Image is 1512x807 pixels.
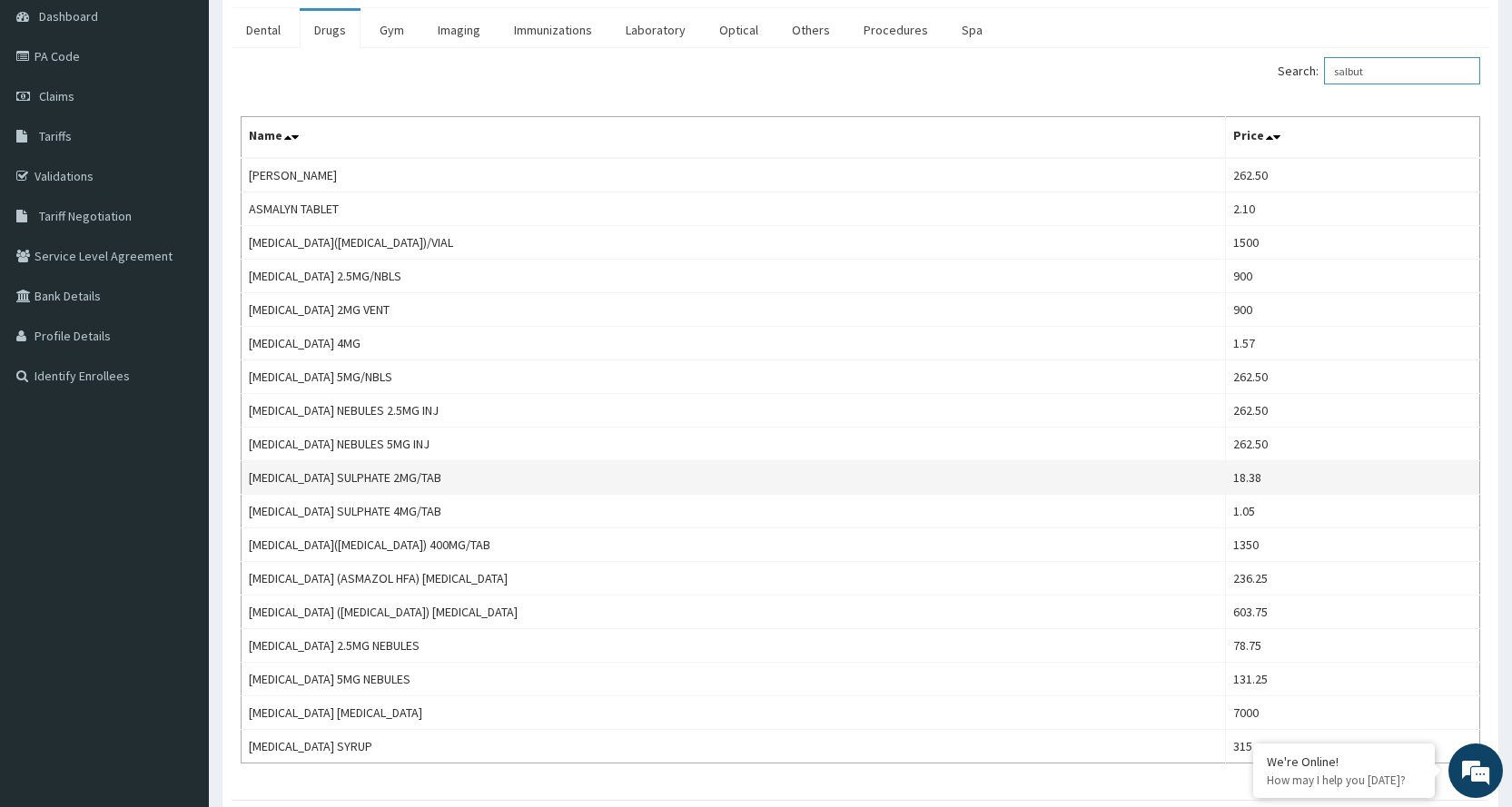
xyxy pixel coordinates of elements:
[365,11,419,49] a: Gym
[1225,360,1479,394] td: 262.50
[1225,495,1479,528] td: 1.05
[777,11,845,49] a: Others
[242,495,1226,528] td: [MEDICAL_DATA] SULPHATE 4MG/TAB
[1225,730,1479,763] td: 315
[242,293,1226,327] td: [MEDICAL_DATA] 2MG VENT
[242,192,1226,226] td: ASMALYN TABLET
[947,11,997,49] a: Spa
[242,629,1226,663] td: [MEDICAL_DATA] 2.5MG NEBULES
[242,595,1226,629] td: [MEDICAL_DATA] ([MEDICAL_DATA]) [MEDICAL_DATA]
[1225,428,1479,461] td: 262.50
[849,11,943,49] a: Procedures
[39,208,132,224] span: Tariff Negotiation
[1225,192,1479,226] td: 2.10
[611,11,700,49] a: Laboratory
[1225,117,1479,159] th: Price
[423,11,495,49] a: Imaging
[242,158,1226,192] td: [PERSON_NAME]
[1278,57,1480,84] label: Search:
[242,226,1226,260] td: [MEDICAL_DATA]([MEDICAL_DATA])/VIAL
[1225,260,1479,293] td: 900
[1225,562,1479,595] td: 236.25
[1225,293,1479,327] td: 900
[1324,57,1480,84] input: Search:
[1225,595,1479,629] td: 603.75
[1225,629,1479,663] td: 78.75
[94,102,305,125] div: Chat with us now
[242,117,1226,159] th: Name
[1225,528,1479,562] td: 1350
[1225,158,1479,192] td: 262.50
[1267,773,1421,788] p: How may I help you today?
[242,528,1226,562] td: [MEDICAL_DATA]([MEDICAL_DATA]) 400MG/TAB
[242,428,1226,461] td: [MEDICAL_DATA] NEBULES 5MG INJ
[232,11,295,49] a: Dental
[242,461,1226,495] td: [MEDICAL_DATA] SULPHATE 2MG/TAB
[242,327,1226,360] td: [MEDICAL_DATA] 4MG
[242,730,1226,763] td: [MEDICAL_DATA] SYRUP
[298,9,341,53] div: Minimize live chat window
[39,88,74,104] span: Claims
[34,91,74,136] img: d_794563401_company_1708531726252_794563401
[1225,394,1479,428] td: 262.50
[1225,327,1479,360] td: 1.57
[105,229,251,412] span: We're online!
[242,360,1226,394] td: [MEDICAL_DATA] 5MG/NBLS
[9,496,346,559] textarea: Type your message and hit 'Enter'
[1267,753,1421,770] div: We're Online!
[242,562,1226,595] td: [MEDICAL_DATA] (ASMAZOL HFA) [MEDICAL_DATA]
[39,8,98,25] span: Dashboard
[499,11,607,49] a: Immunizations
[242,663,1226,696] td: [MEDICAL_DATA] 5MG NEBULES
[242,696,1226,730] td: [MEDICAL_DATA] [MEDICAL_DATA]
[1225,461,1479,495] td: 18.38
[300,11,361,49] a: Drugs
[39,128,72,144] span: Tariffs
[1225,226,1479,260] td: 1500
[242,394,1226,428] td: [MEDICAL_DATA] NEBULES 2.5MG INJ
[1225,663,1479,696] td: 131.25
[705,11,773,49] a: Optical
[242,260,1226,293] td: [MEDICAL_DATA] 2.5MG/NBLS
[1225,696,1479,730] td: 7000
